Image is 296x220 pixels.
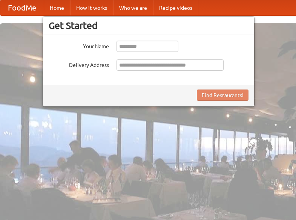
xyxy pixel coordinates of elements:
[70,0,113,15] a: How it works
[49,41,109,50] label: Your Name
[197,90,248,101] button: Find Restaurants!
[153,0,198,15] a: Recipe videos
[0,0,44,15] a: FoodMe
[113,0,153,15] a: Who we are
[49,20,248,31] h3: Get Started
[49,59,109,69] label: Delivery Address
[44,0,70,15] a: Home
